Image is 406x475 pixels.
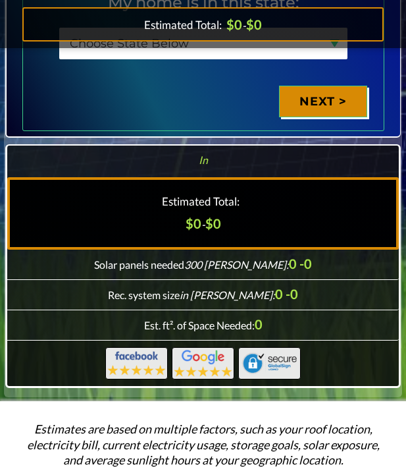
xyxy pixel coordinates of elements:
[184,258,289,271] em: 300 [PERSON_NAME]:
[94,256,304,271] span: 0 -
[201,218,205,231] em: -
[290,286,298,302] span: 0
[205,215,221,231] span: $0
[180,289,275,301] em: in [PERSON_NAME]:
[194,148,213,170] div: In
[108,286,290,302] span: 0 -
[279,86,367,117] div: Next >
[162,190,244,212] div: Estimated Total:
[186,215,205,231] span: $0
[226,16,246,32] span: $0
[105,347,168,379] img: leave us a facebook review here
[144,319,255,331] span: Est. ft². of Space Needed:
[304,256,312,271] span: 0
[172,347,234,379] img: leave us a google review here
[94,258,289,271] span: Solar panels needed
[144,316,263,332] span: 0
[108,289,275,301] span: Rec. system size
[246,16,262,32] span: $0
[238,347,301,379] img: secure site seal globalsign
[242,19,246,32] em: -
[144,14,226,36] div: Estimated Total:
